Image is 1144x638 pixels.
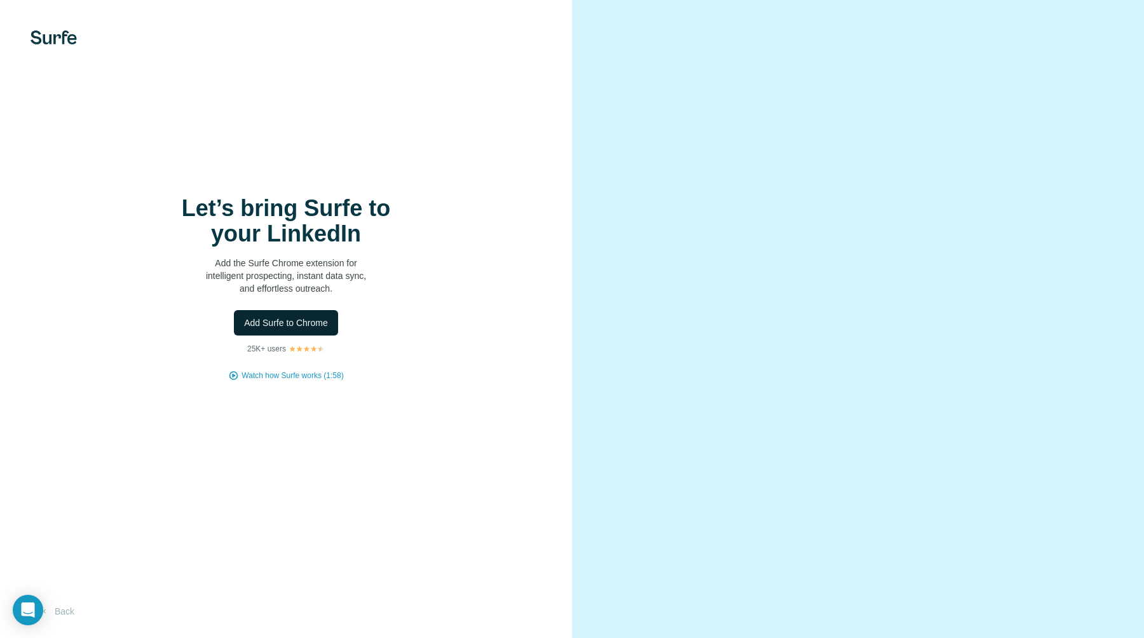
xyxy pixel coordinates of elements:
[159,257,413,295] p: Add the Surfe Chrome extension for intelligent prospecting, instant data sync, and effortless out...
[234,310,338,336] button: Add Surfe to Chrome
[159,196,413,247] h1: Let’s bring Surfe to your LinkedIn
[244,316,328,329] span: Add Surfe to Chrome
[31,600,83,623] button: Back
[31,31,77,44] img: Surfe's logo
[242,370,343,381] button: Watch how Surfe works (1:58)
[13,595,43,625] div: Open Intercom Messenger
[247,343,286,355] p: 25K+ users
[289,345,325,353] img: Rating Stars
